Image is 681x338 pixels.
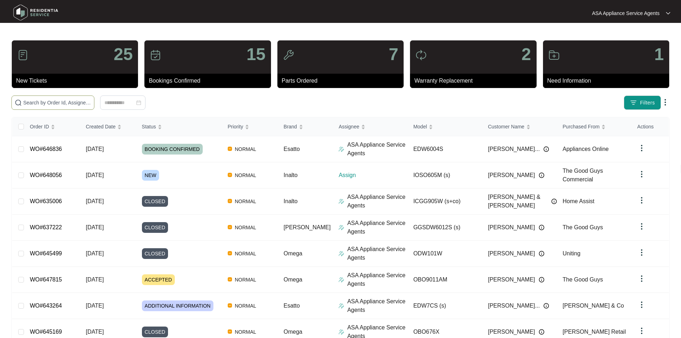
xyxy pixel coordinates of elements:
[86,224,104,230] span: [DATE]
[632,117,669,136] th: Actions
[232,249,259,258] span: NORMAL
[142,196,168,207] span: CLOSED
[563,250,581,256] span: Uniting
[563,329,626,335] span: [PERSON_NAME] Retail
[142,248,168,259] span: CLOSED
[80,117,136,136] th: Created Date
[557,117,632,136] th: Purchased From
[488,123,524,131] span: Customer Name
[333,117,408,136] th: Assignee
[136,117,222,136] th: Status
[592,10,660,17] p: ASA Appliance Service Agents
[149,77,271,85] p: Bookings Confirmed
[283,123,297,131] span: Brand
[637,248,646,257] img: dropdown arrow
[408,215,482,241] td: GGSDW6012S (s)
[488,193,548,210] span: [PERSON_NAME] & [PERSON_NAME]
[339,123,359,131] span: Assignee
[488,302,540,310] span: [PERSON_NAME]...
[347,271,408,288] p: ASA Appliance Service Agents
[114,46,133,63] p: 25
[408,117,482,136] th: Model
[86,303,104,309] span: [DATE]
[539,225,544,230] img: Info icon
[86,250,104,256] span: [DATE]
[30,146,62,152] a: WO#646836
[232,223,259,232] span: NORMAL
[23,99,91,107] input: Search by Order Id, Assignee Name, Customer Name, Brand and Model
[30,198,62,204] a: WO#635006
[347,245,408,262] p: ASA Appliance Service Agents
[539,251,544,256] img: Info icon
[347,297,408,314] p: ASA Appliance Service Agents
[142,274,175,285] span: ACCEPTED
[142,144,203,155] span: BOOKING CONFIRMED
[142,170,159,181] span: NEW
[232,328,259,336] span: NORMAL
[11,2,61,23] img: residentia service logo
[142,222,168,233] span: CLOSED
[278,117,333,136] th: Brand
[283,198,297,204] span: Inalto
[283,146,300,152] span: Esatto
[339,251,344,256] img: Assigner Icon
[30,276,62,283] a: WO#647815
[30,329,62,335] a: WO#645169
[30,172,62,178] a: WO#648056
[347,219,408,236] p: ASA Appliance Service Agents
[86,198,104,204] span: [DATE]
[408,188,482,215] td: ICGG905W (s+co)
[228,251,232,255] img: Vercel Logo
[142,300,213,311] span: ADDITIONAL INFORMATION
[283,250,302,256] span: Omega
[30,250,62,256] a: WO#645499
[637,144,646,152] img: dropdown arrow
[228,147,232,151] img: Vercel Logo
[488,249,535,258] span: [PERSON_NAME]
[232,197,259,206] span: NORMAL
[339,225,344,230] img: Assigner Icon
[551,199,557,204] img: Info icon
[86,276,104,283] span: [DATE]
[142,123,156,131] span: Status
[246,46,265,63] p: 15
[339,146,344,152] img: Assigner Icon
[232,145,259,153] span: NORMAL
[86,123,115,131] span: Created Date
[339,277,344,283] img: Assigner Icon
[86,172,104,178] span: [DATE]
[637,196,646,205] img: dropdown arrow
[283,276,302,283] span: Omega
[228,329,232,334] img: Vercel Logo
[339,171,408,180] p: Assign
[283,329,302,335] span: Omega
[563,276,603,283] span: The Good Guys
[15,99,22,106] img: search-icon
[414,77,536,85] p: Warranty Replacement
[347,141,408,158] p: ASA Appliance Service Agents
[228,303,232,308] img: Vercel Logo
[283,224,331,230] span: [PERSON_NAME]
[630,99,637,106] img: filter icon
[283,49,294,61] img: icon
[415,49,427,61] img: icon
[389,46,398,63] p: 7
[228,123,243,131] span: Priority
[482,117,557,136] th: Customer Name
[548,49,560,61] img: icon
[283,172,297,178] span: Inalto
[232,275,259,284] span: NORMAL
[228,199,232,203] img: Vercel Logo
[228,225,232,229] img: Vercel Logo
[563,224,603,230] span: The Good Guys
[661,98,670,107] img: dropdown arrow
[339,303,344,309] img: Assigner Icon
[488,328,535,336] span: [PERSON_NAME]
[408,267,482,293] td: OBO9011AM
[543,146,549,152] img: Info icon
[563,123,599,131] span: Purchased From
[413,123,427,131] span: Model
[347,193,408,210] p: ASA Appliance Service Agents
[624,95,661,110] button: filter iconFilters
[86,329,104,335] span: [DATE]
